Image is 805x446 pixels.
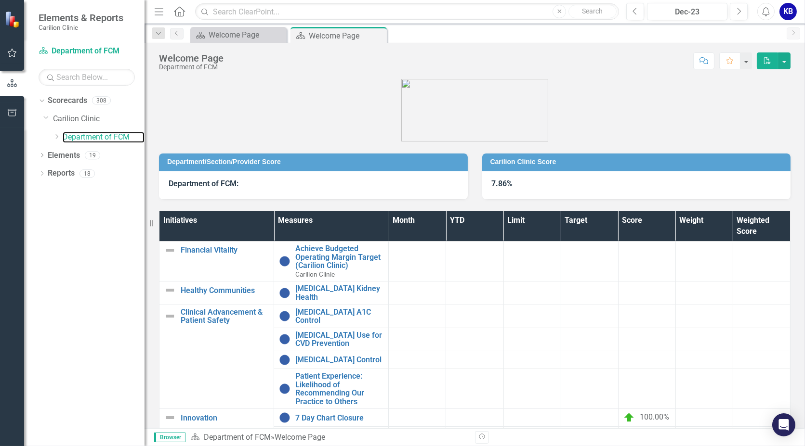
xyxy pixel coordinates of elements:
[772,413,795,436] div: Open Intercom Messenger
[48,168,75,179] a: Reports
[779,3,797,20] button: KB
[295,356,383,364] a: [MEDICAL_DATA] Control
[195,3,619,20] input: Search ClearPoint...
[275,433,325,442] div: Welcome Page
[63,132,145,143] a: Department of FCM
[309,30,384,42] div: Welcome Page
[209,29,284,41] div: Welcome Page
[279,354,290,366] img: No Information
[490,158,786,166] h3: Carilion Clinic Score
[647,3,727,20] button: Dec-23
[181,286,269,295] a: Healthy Communities
[279,255,290,267] img: No Information
[164,412,176,423] img: Not Defined
[39,46,135,57] a: Department of FCM
[582,7,603,15] span: Search
[181,414,269,422] a: Innovation
[39,69,135,86] input: Search Below...
[167,158,463,166] h3: Department/Section/Provider Score
[492,179,513,188] strong: 7.86%
[623,412,635,423] img: On Target
[164,244,176,256] img: Not Defined
[204,433,271,442] a: Department of FCM
[568,5,617,18] button: Search
[159,64,224,71] div: Department of FCM
[39,24,123,31] small: Carilion Clinic
[79,169,95,178] div: 18
[295,372,383,406] a: Patient Experience: Likelihood of Recommending Our Practice to Others
[181,308,269,325] a: Clinical Advancement & Patient Safety
[279,287,290,299] img: No Information
[295,270,335,278] span: Carilion Clinic
[401,79,548,141] img: carilion%20clinic%20logo%202.0.png
[164,284,176,296] img: Not Defined
[295,308,383,325] a: [MEDICAL_DATA] A1C Control
[48,150,80,161] a: Elements
[159,53,224,64] div: Welcome Page
[169,179,238,188] strong: Department of FCM:
[279,383,290,395] img: No Information
[295,284,383,301] a: [MEDICAL_DATA] Kidney Health
[295,244,383,270] a: Achieve Budgeted Operating Margin Target (Carilion Clinic)
[650,6,724,18] div: Dec-23
[5,11,22,28] img: ClearPoint Strategy
[53,114,145,125] a: Carilion Clinic
[181,246,269,255] a: Financial Vitality
[85,151,100,159] div: 19
[39,12,123,24] span: Elements & Reports
[48,95,87,106] a: Scorecards
[295,331,383,348] a: [MEDICAL_DATA] Use for CVD Prevention
[164,310,176,322] img: Not Defined
[193,29,284,41] a: Welcome Page
[92,97,111,105] div: 308
[295,414,383,422] a: 7 Day Chart Closure
[279,333,290,345] img: No Information
[190,432,468,443] div: »
[154,433,185,442] span: Browser
[279,412,290,423] img: No Information
[640,413,669,422] span: 100.00%
[279,310,290,322] img: No Information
